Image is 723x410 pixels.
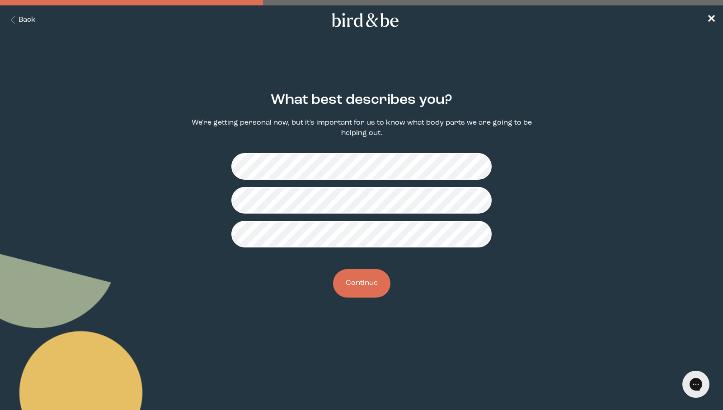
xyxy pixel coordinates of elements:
[707,12,716,28] a: ✕
[707,14,716,25] span: ✕
[188,118,535,139] p: We're getting personal now, but it's important for us to know what body parts we are going to be ...
[7,15,36,25] button: Back Button
[271,90,452,111] h2: What best describes you?
[333,269,390,298] button: Continue
[678,368,714,401] iframe: Gorgias live chat messenger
